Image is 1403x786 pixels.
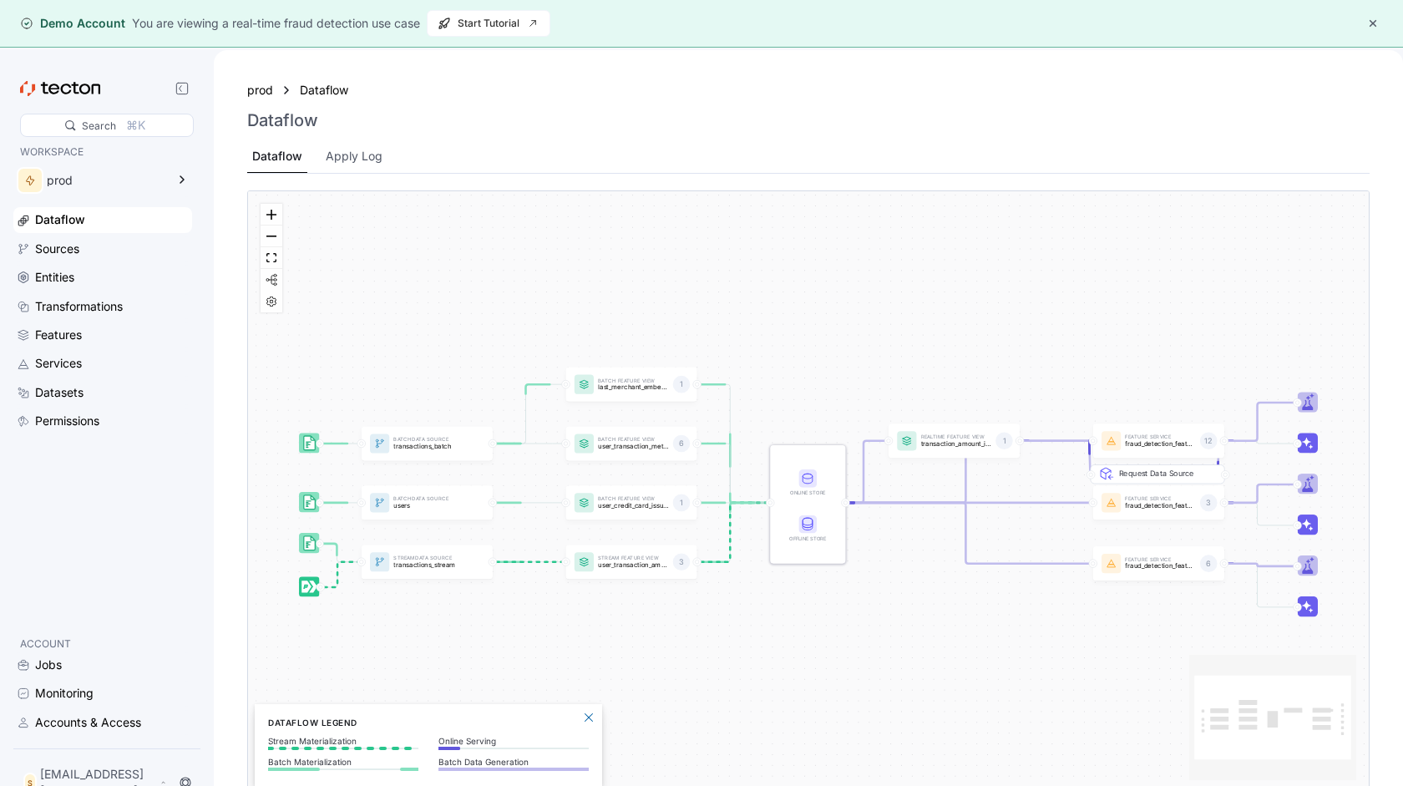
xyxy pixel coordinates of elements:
div: Search [82,118,116,134]
g: Edge from STORE to featureService:fraud_detection_feature_service:v2 [841,441,1090,503]
p: Batch Data Source [393,438,463,443]
div: Accounts & Access [35,713,141,732]
p: transaction_amount_is_higher_than_average [921,440,991,447]
p: Batch Feature View [598,379,668,384]
g: Edge from STORE to featureView:transaction_amount_is_higher_than_average [841,441,885,503]
div: BatchData Sourcetransactions_batch [362,427,493,461]
div: Search⌘K [20,114,194,137]
g: Edge from featureView:user_transaction_metrics to STORE [693,444,768,503]
g: Edge from featureView:user_transaction_amount_totals to STORE [693,503,768,562]
p: transactions_batch [393,443,463,449]
p: ACCOUNT [20,636,185,652]
div: Stream Feature Viewuser_transaction_amount_totals3 [565,545,696,580]
p: Batch Feature View [598,497,668,502]
a: Batch Feature Viewuser_credit_card_issuer1 [565,486,696,520]
a: Features [13,322,192,347]
p: Batch Data Generation [438,757,589,767]
a: Datasets [13,380,192,405]
p: Stream Feature View [598,556,668,561]
p: Stream Materialization [268,736,418,746]
div: Permissions [35,412,99,430]
div: Offline Store [787,515,830,543]
a: Dataflow [300,81,358,99]
a: Sources [13,236,192,261]
div: Datasets [35,383,84,402]
div: Apply Log [326,147,382,165]
div: 6 [673,435,691,453]
div: Features [35,326,82,344]
h6: Dataflow Legend [268,716,589,729]
div: 1 [673,494,691,512]
p: Batch Feature View [598,438,668,443]
div: React Flow controls [261,204,282,312]
div: Dataflow [35,210,85,229]
a: Services [13,351,192,376]
p: user_credit_card_issuer [598,502,668,509]
div: prod [47,175,165,186]
g: Edge from featureService:fraud_detection_feature_service to Inference_featureService:fraud_detect... [1220,564,1295,607]
a: Feature Servicefraud_detection_feature_service:v212 [1093,424,1224,459]
p: fraud_detection_feature_service [1125,563,1195,570]
p: Online Serving [438,736,589,746]
div: Feature Servicefraud_detection_feature_service6 [1093,546,1224,581]
a: Monitoring [13,681,192,706]
div: Transformations [35,297,123,316]
div: Online Store [787,469,830,497]
g: Edge from featureService:fraud_detection_feature_service:v2 to Inference_featureService:fraud_det... [1220,441,1295,444]
div: 6 [1200,555,1218,573]
p: Stream Data Source [393,556,463,561]
a: Permissions [13,408,192,434]
g: Edge from STORE to featureService:fraud_detection_feature_service [841,503,1090,564]
g: Edge from dataSource:transactions_stream_stream_source to dataSource:transactions_stream [317,562,359,587]
div: Monitoring [35,684,94,702]
div: 1 [673,376,691,393]
g: Edge from featureService:fraud_detection_feature_service to Trainer_featureService:fraud_detectio... [1220,564,1295,566]
g: Edge from REQ_featureService:fraud_detection_feature_service:v2 to featureService:fraud_detection... [1089,441,1090,475]
h3: Dataflow [247,110,318,130]
g: Edge from dataSource:transactions_batch to featureView:last_merchant_embedding [489,385,564,444]
a: Batch Feature Viewlast_merchant_embedding1 [565,368,696,402]
a: Jobs [13,652,192,677]
a: StreamData Sourcetransactions_stream [362,545,493,580]
div: Offline Store [787,535,830,543]
a: Transformations [13,294,192,319]
a: Batch Feature Viewuser_transaction_metrics6 [565,427,696,461]
a: Feature Servicefraud_detection_feature_service_streaming3 [1093,486,1224,520]
a: Entities [13,265,192,290]
g: Edge from dataSource:transactions_stream_batch_source to dataSource:transactions_stream [315,544,358,562]
div: Request Data Source [1119,468,1216,552]
div: You are viewing a real-time fraud detection use case [132,14,420,33]
div: Dataflow [252,147,302,165]
p: Feature Service [1125,558,1195,563]
div: Sources [35,240,79,258]
g: Edge from featureService:fraud_detection_feature_service:v2 to REQ_featureService:fraud_detection... [1218,441,1220,475]
div: Services [35,354,82,373]
a: prod [247,81,273,99]
div: Entities [35,268,74,287]
div: Demo Account [20,15,125,32]
a: Start Tutorial [427,10,550,37]
p: WORKSPACE [20,144,185,160]
p: users [393,502,463,509]
g: Edge from featureView:last_merchant_embedding to STORE [693,385,768,504]
p: user_transaction_amount_totals [598,561,668,568]
button: zoom out [261,226,282,247]
p: user_transaction_metrics [598,443,668,449]
a: Accounts & Access [13,710,192,735]
button: Close Legend Panel [579,707,599,728]
div: ⌘K [126,116,145,134]
button: zoom in [261,204,282,226]
div: Request Data Source [1107,430,1241,449]
a: Realtime Feature Viewtransaction_amount_is_higher_than_average1 [889,424,1020,459]
a: Dataflow [13,207,192,232]
a: BatchData Sourceusers [362,486,493,520]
